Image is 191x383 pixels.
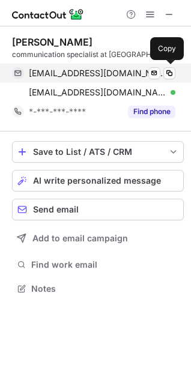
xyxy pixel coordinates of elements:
[12,170,184,191] button: AI write personalized message
[12,7,84,22] img: ContactOut v5.3.10
[12,199,184,220] button: Send email
[32,234,128,243] span: Add to email campaign
[12,228,184,249] button: Add to email campaign
[33,205,79,214] span: Send email
[12,141,184,163] button: save-profile-one-click
[128,106,175,118] button: Reveal Button
[12,280,184,297] button: Notes
[33,147,163,157] div: Save to List / ATS / CRM
[29,68,166,79] span: [EMAIL_ADDRESS][DOMAIN_NAME]
[12,256,184,273] button: Find work email
[29,87,166,98] span: [EMAIL_ADDRESS][DOMAIN_NAME]
[12,49,184,60] div: communication specialist at [GEOGRAPHIC_DATA]
[31,283,179,294] span: Notes
[31,259,179,270] span: Find work email
[12,36,92,48] div: [PERSON_NAME]
[33,176,161,185] span: AI write personalized message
